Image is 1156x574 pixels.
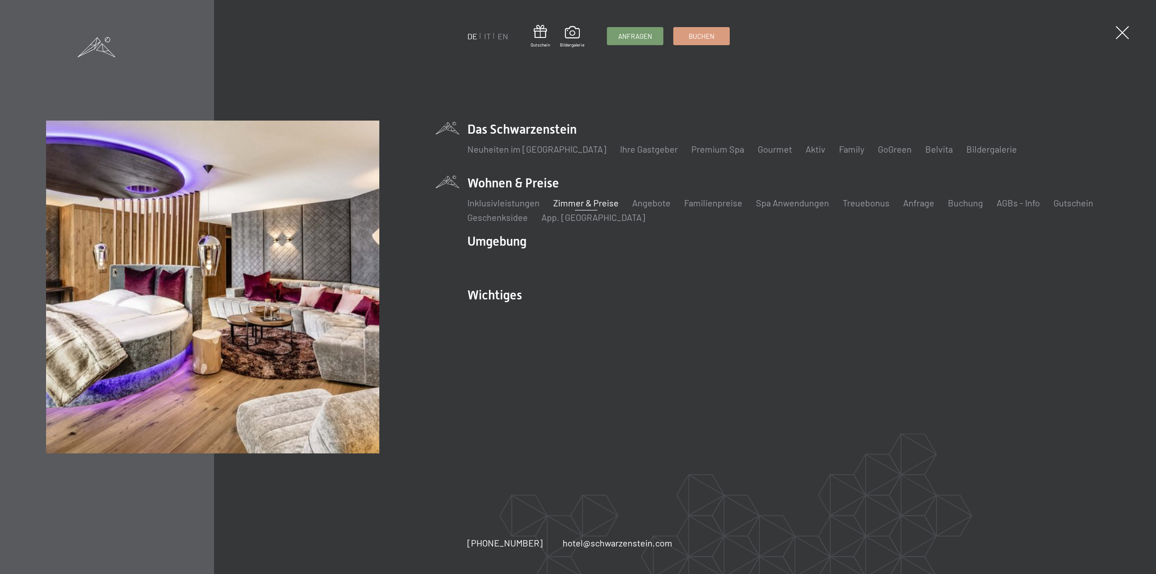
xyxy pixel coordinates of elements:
a: Familienpreise [684,197,742,208]
a: EN [498,31,508,41]
a: Buchung [948,197,983,208]
a: GoGreen [878,144,912,154]
a: Buchen [674,28,729,45]
a: Bildergalerie [560,26,584,48]
a: hotel@schwarzenstein.com [563,537,672,549]
a: [PHONE_NUMBER] [467,537,543,549]
a: Geschenksidee [467,212,528,223]
a: Neuheiten im [GEOGRAPHIC_DATA] [467,144,606,154]
a: Aktiv [806,144,825,154]
span: [PHONE_NUMBER] [467,537,543,548]
a: Treuebonus [843,197,890,208]
span: Anfragen [618,32,652,41]
a: App. [GEOGRAPHIC_DATA] [541,212,645,223]
a: Premium Spa [691,144,744,154]
a: Anfrage [903,197,934,208]
span: Buchen [689,32,714,41]
img: Wellnesshotel Südtirol SCHWARZENSTEIN - Wellnessurlaub in den Alpen, Wandern und Wellness [46,121,379,453]
a: Ihre Gastgeber [620,144,678,154]
a: Anfragen [607,28,663,45]
a: Bildergalerie [966,144,1017,154]
span: Bildergalerie [560,42,584,48]
a: Spa Anwendungen [756,197,829,208]
a: Family [839,144,864,154]
span: Gutschein [531,42,550,48]
a: Gutschein [1053,197,1093,208]
a: Inklusivleistungen [467,197,540,208]
a: IT [484,31,491,41]
a: AGBs - Info [997,197,1040,208]
a: Gutschein [531,25,550,48]
a: Zimmer & Preise [553,197,619,208]
a: DE [467,31,477,41]
a: Belvita [925,144,953,154]
a: Gourmet [758,144,792,154]
a: Angebote [632,197,671,208]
